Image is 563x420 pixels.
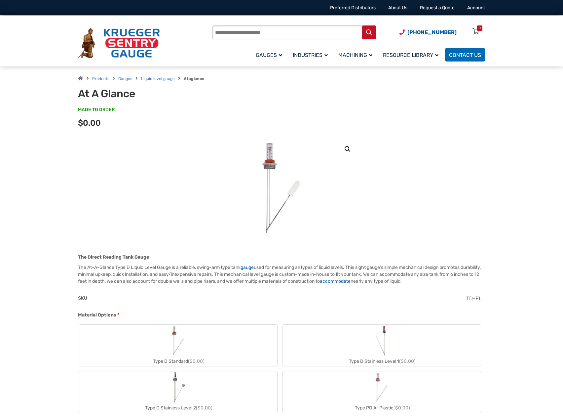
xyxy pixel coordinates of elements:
label: Type D Standard [79,325,277,366]
a: Liquid level gauge [141,76,175,81]
span: Material Options [78,312,116,318]
div: Type D Stainless Level 2 [79,403,277,413]
a: About Us [388,5,407,11]
a: Gauges [118,76,132,81]
span: SKU [78,295,87,301]
span: Contact Us [449,52,481,58]
h1: At A Glance [78,87,241,100]
a: Request a Quote [420,5,455,11]
div: 0 [479,25,481,31]
a: accommodate [320,278,351,284]
img: At A Glance [242,138,321,237]
img: Krueger Sentry Gauge [78,28,160,59]
strong: Ataglance [184,76,204,81]
label: Type PD All Plastic [282,371,481,413]
a: Phone Number (920) 434-8860 [399,28,457,36]
abbr: required [117,312,119,318]
span: ($0.00) [394,405,410,411]
img: Chemical Sight Gauge [373,325,391,357]
label: Type D Stainless Level 2 [79,371,277,413]
span: ($0.00) [399,358,416,364]
a: Account [467,5,485,11]
span: Resource Library [383,52,438,58]
a: gauge [241,265,254,270]
strong: The Direct Reading Tank Gauge [78,254,149,260]
a: Products [92,76,109,81]
p: The At-A-Glance Type D Liquid Level Gauge is a reliable, swing-arm type tank used for measuring a... [78,264,485,285]
a: Industries [289,47,334,63]
a: Contact Us [445,48,485,62]
span: Machining [338,52,372,58]
span: $0.00 [78,118,101,128]
div: Type D Stainless Level 1 [282,357,481,366]
span: ($0.00) [196,405,212,411]
span: MADE TO ORDER [78,106,115,113]
span: TD-EL [466,295,482,302]
a: View full-screen image gallery [342,143,354,155]
a: Preferred Distributors [330,5,376,11]
span: Gauges [256,52,282,58]
div: Type D Standard [79,357,277,366]
span: Industries [293,52,328,58]
a: Resource Library [379,47,445,63]
label: Type D Stainless Level 1 [282,325,481,366]
span: [PHONE_NUMBER] [407,29,457,35]
span: ($0.00) [188,358,205,364]
a: Machining [334,47,379,63]
a: Gauges [252,47,289,63]
div: Type PD All Plastic [282,403,481,413]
